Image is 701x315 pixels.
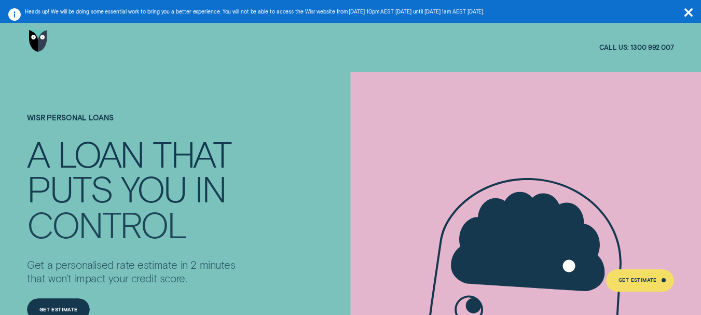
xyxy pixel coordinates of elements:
span: Call us: [599,43,629,52]
span: 1300 992 007 [630,43,673,52]
div: PUTS [27,171,112,206]
div: THAT [153,136,231,170]
div: YOU [121,171,186,206]
h1: Wisr Personal Loans [27,114,240,136]
img: Wisr [29,30,48,52]
div: CONTROL [27,207,186,241]
div: IN [195,171,226,206]
p: Get a personalised rate estimate in 2 minutes that won't impact your credit score. [27,258,240,285]
div: LOAN [58,136,144,170]
a: Get Estimate [606,269,673,292]
a: Call us:1300 992 007 [599,43,674,52]
h4: A LOAN THAT PUTS YOU IN CONTROL [27,136,240,239]
a: Go to home page [27,17,49,66]
div: A [27,136,49,170]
